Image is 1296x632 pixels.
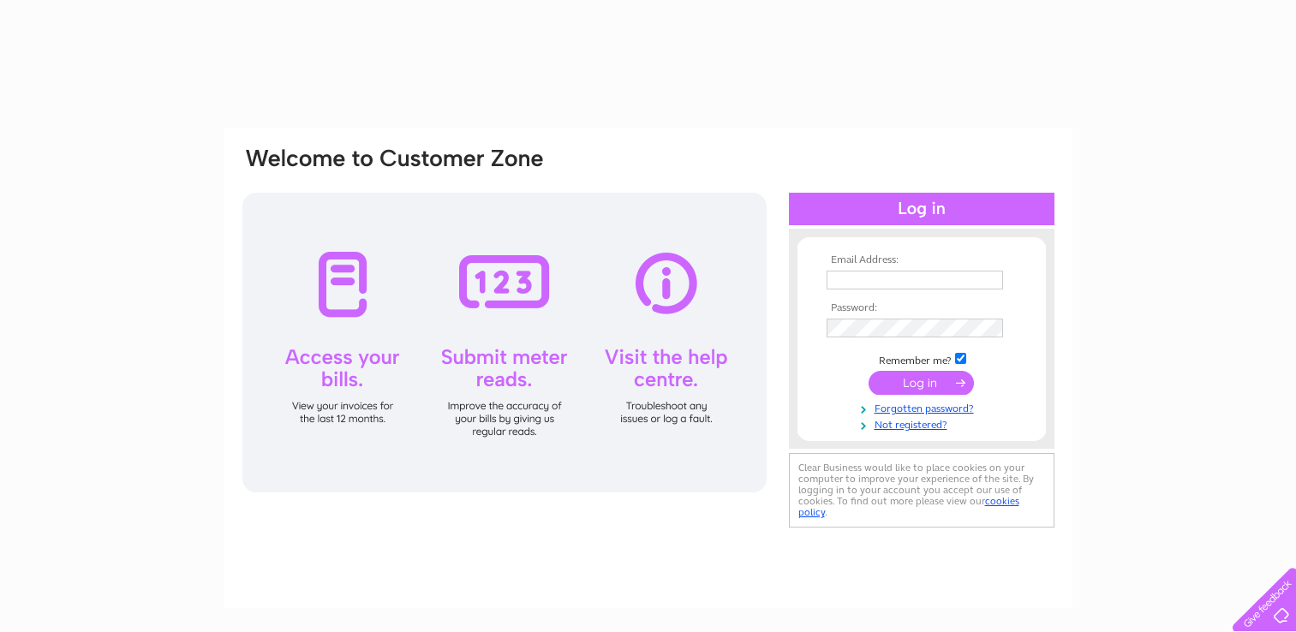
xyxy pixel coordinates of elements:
th: Password: [822,302,1021,314]
input: Submit [869,371,974,395]
td: Remember me? [822,350,1021,367]
a: Forgotten password? [827,399,1021,415]
th: Email Address: [822,254,1021,266]
a: cookies policy [798,495,1019,518]
div: Clear Business would like to place cookies on your computer to improve your experience of the sit... [789,453,1054,528]
a: Not registered? [827,415,1021,432]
